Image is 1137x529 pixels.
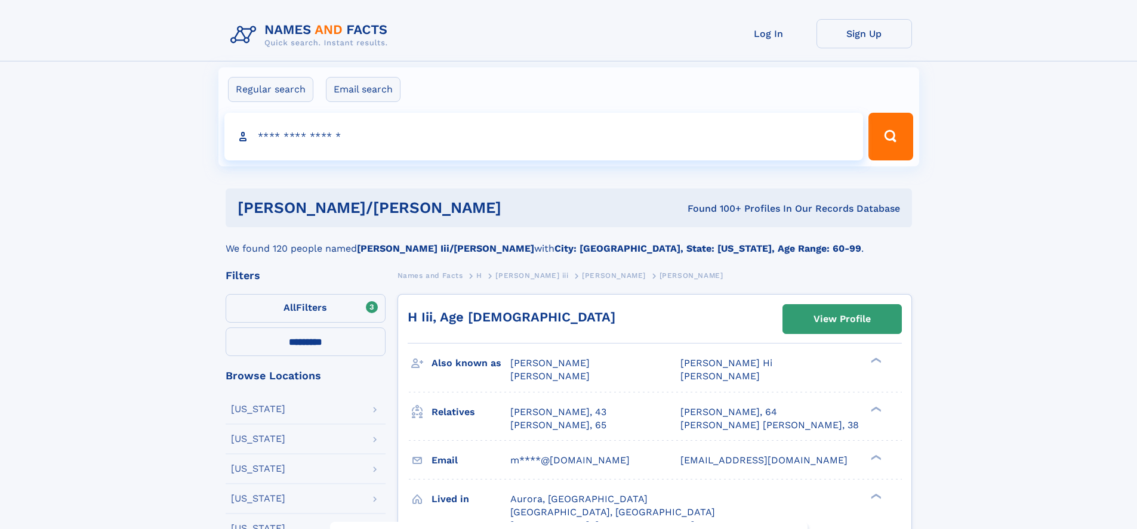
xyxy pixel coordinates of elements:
span: [GEOGRAPHIC_DATA], [GEOGRAPHIC_DATA] [510,506,715,518]
span: [PERSON_NAME] [510,370,590,382]
a: H [476,268,482,283]
label: Regular search [228,77,313,102]
span: [EMAIL_ADDRESS][DOMAIN_NAME] [680,454,848,466]
span: Aurora, [GEOGRAPHIC_DATA] [510,493,648,505]
a: Sign Up [816,19,912,48]
div: We found 120 people named with . [226,227,912,256]
div: Browse Locations [226,370,386,381]
div: [US_STATE] [231,404,285,414]
div: ❯ [868,492,882,500]
span: [PERSON_NAME] [510,357,590,369]
h3: Also known as [432,353,510,373]
span: [PERSON_NAME] iii [495,271,568,280]
span: [PERSON_NAME] [582,271,646,280]
b: City: [GEOGRAPHIC_DATA], State: [US_STATE], Age Range: 60-99 [554,243,861,254]
span: All [284,302,296,313]
span: [PERSON_NAME] Hi [680,357,772,369]
div: Found 100+ Profiles In Our Records Database [594,202,900,215]
label: Filters [226,294,386,323]
div: View Profile [814,305,871,333]
h3: Email [432,450,510,471]
button: Search Button [868,113,913,160]
img: Logo Names and Facts [226,19,398,51]
a: [PERSON_NAME] [PERSON_NAME], 38 [680,419,859,432]
a: [PERSON_NAME], 64 [680,406,777,419]
a: View Profile [783,305,901,333]
div: Filters [226,270,386,281]
a: [PERSON_NAME], 43 [510,406,606,419]
a: [PERSON_NAME], 65 [510,419,606,432]
a: [PERSON_NAME] iii [495,268,568,283]
b: [PERSON_NAME] Iii/[PERSON_NAME] [357,243,534,254]
h3: Lived in [432,489,510,509]
span: [PERSON_NAME] [680,370,760,382]
div: ❯ [868,357,882,364]
input: search input [224,113,864,160]
div: [US_STATE] [231,434,285,444]
span: H [476,271,482,280]
label: Email search [326,77,400,102]
div: [US_STATE] [231,464,285,474]
span: [PERSON_NAME] [660,271,723,280]
h1: [PERSON_NAME]/[PERSON_NAME] [238,200,594,215]
div: [US_STATE] [231,494,285,503]
div: ❯ [868,405,882,413]
a: Names and Facts [398,268,463,283]
div: ❯ [868,453,882,461]
h3: Relatives [432,402,510,422]
a: H Iii, Age [DEMOGRAPHIC_DATA] [408,310,615,324]
a: Log In [721,19,816,48]
a: [PERSON_NAME] [582,268,646,283]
